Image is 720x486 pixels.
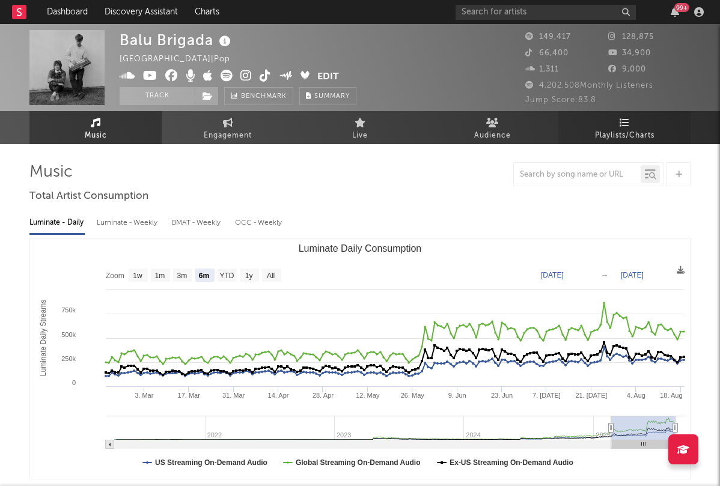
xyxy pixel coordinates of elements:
[296,458,421,467] text: Global Streaming On-Demand Audio
[514,170,641,180] input: Search by song name or URL
[39,300,47,376] text: Luminate Daily Streams
[133,272,142,280] text: 1w
[30,238,690,479] svg: Luminate Daily Consumption
[120,30,234,50] div: Balu Brigada
[222,392,245,399] text: 31. Mar
[671,7,679,17] button: 99+
[172,213,223,233] div: BMAT - Weekly
[595,129,654,143] span: Playlists/Charts
[621,271,644,279] text: [DATE]
[660,392,682,399] text: 18. Aug
[135,392,154,399] text: 3. Mar
[314,93,350,100] span: Summary
[525,96,596,104] span: Jump Score: 83.8
[106,272,124,280] text: Zoom
[120,87,195,105] button: Track
[426,111,558,144] a: Audience
[608,33,654,41] span: 128,875
[456,5,636,20] input: Search for artists
[356,392,380,399] text: 12. May
[219,272,234,280] text: YTD
[608,49,651,57] span: 34,900
[241,90,287,104] span: Benchmark
[29,213,85,233] div: Luminate - Daily
[61,355,76,362] text: 250k
[448,392,466,399] text: 9. Jun
[601,271,608,279] text: →
[525,82,653,90] span: 4,202,508 Monthly Listeners
[450,458,573,467] text: Ex-US Streaming On-Demand Audio
[352,129,368,143] span: Live
[29,111,162,144] a: Music
[575,392,607,399] text: 21. [DATE]
[294,111,426,144] a: Live
[299,243,422,254] text: Luminate Daily Consumption
[85,129,107,143] span: Music
[199,272,209,280] text: 6m
[72,379,76,386] text: 0
[525,49,569,57] span: 66,400
[29,189,148,204] span: Total Artist Consumption
[525,65,559,73] span: 1,311
[235,213,283,233] div: OCC - Weekly
[204,129,252,143] span: Engagement
[532,392,561,399] text: 7. [DATE]
[61,331,76,338] text: 500k
[474,129,511,143] span: Audience
[401,392,425,399] text: 26. May
[608,65,646,73] span: 9,000
[155,272,165,280] text: 1m
[61,306,76,314] text: 750k
[541,271,564,279] text: [DATE]
[267,272,275,280] text: All
[155,458,267,467] text: US Streaming On-Demand Audio
[162,111,294,144] a: Engagement
[97,213,160,233] div: Luminate - Weekly
[317,70,339,85] button: Edit
[525,33,571,41] span: 149,417
[491,392,513,399] text: 23. Jun
[120,52,244,67] div: [GEOGRAPHIC_DATA] | Pop
[245,272,253,280] text: 1y
[674,3,689,12] div: 99 +
[299,87,356,105] button: Summary
[224,87,293,105] a: Benchmark
[627,392,645,399] text: 4. Aug
[178,392,201,399] text: 17. Mar
[268,392,289,399] text: 14. Apr
[558,111,691,144] a: Playlists/Charts
[177,272,188,280] text: 3m
[313,392,334,399] text: 28. Apr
